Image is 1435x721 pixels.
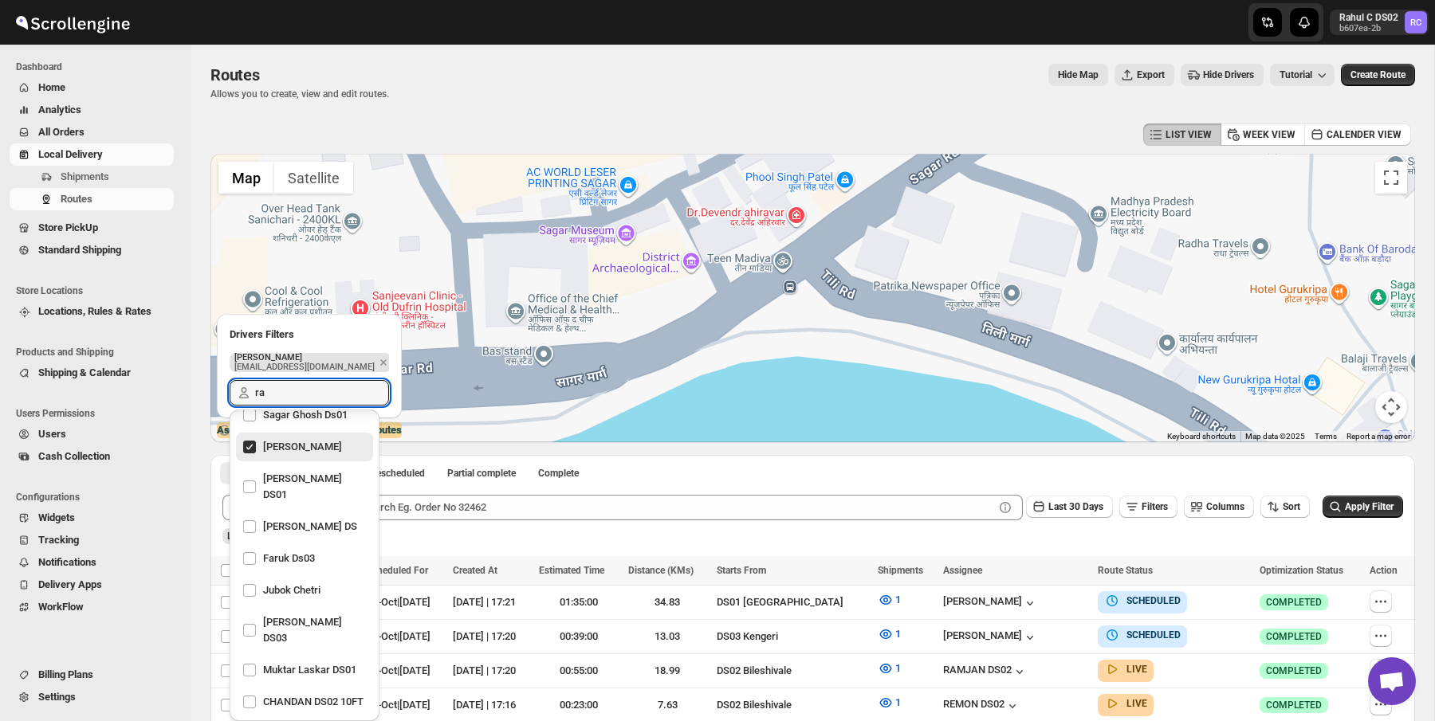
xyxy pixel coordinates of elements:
button: Keyboard shortcuts [1167,431,1236,442]
span: Rescheduled [370,467,425,480]
span: Scheduled For [367,565,428,576]
span: Users [38,428,66,440]
button: SCHEDULED [1104,593,1181,609]
span: Delivery Apps [38,578,102,590]
div: Open chat [1368,657,1416,705]
button: Apply Filter [1323,496,1403,518]
span: COMPLETED [1266,630,1322,643]
span: Products and Shipping [16,346,180,359]
p: Allows you to create, view and edit routes. [210,88,389,100]
button: Widgets [10,507,174,529]
button: Columns [1184,496,1254,518]
button: Cash Collection [10,445,174,468]
button: Last 30 Days [1026,496,1113,518]
span: Shipments [61,170,109,182]
span: Partial complete [447,467,516,480]
span: Sort [1283,501,1300,512]
b: SCHEDULED [1126,595,1181,606]
button: Delivery Apps [10,574,174,596]
button: LIVE [1104,696,1147,711]
button: RAMJAN DS02 [943,664,1028,680]
p: [PERSON_NAME] [234,353,375,362]
button: Routes [10,188,174,210]
span: Export [1137,69,1165,81]
span: Assignee [943,565,982,576]
div: DS02 Bileshivale [717,697,868,713]
p: Rahul C DS02 [1339,11,1398,24]
span: Distance (KMs) [628,565,694,576]
button: Settings [10,686,174,708]
div: 7.63 [628,697,707,713]
p: b607ea-2b [1339,24,1398,33]
li: SANJAY Maneger DS [230,509,379,541]
button: Remove [376,355,391,370]
span: Route Status [1098,565,1153,576]
li: ALIM HUSSAIN DS03 [230,605,379,652]
span: Local Delivery [38,148,103,160]
li: Raj Test [230,429,379,461]
button: Shipping & Calendar [10,362,174,384]
span: Apply Filter [1345,501,1394,512]
button: CALENDER VIEW [1304,123,1411,146]
b: SCHEDULED [1126,629,1181,641]
span: Create Route [1350,69,1406,81]
span: Last 30 Days [1048,501,1103,512]
span: Store PickUp [38,221,98,233]
a: Report a map error [1347,432,1410,441]
div: 00:55:00 [539,663,618,679]
button: Sort [1260,496,1310,518]
input: Search Assignee [255,380,389,406]
span: 1 [895,662,901,674]
span: Home [38,81,65,93]
span: COMPLETED [1266,596,1322,609]
a: Open this area in Google Maps (opens a new window) [214,421,267,442]
button: Hide Drivers [1181,64,1264,86]
span: Hide Map [1058,69,1099,81]
span: Hide Drivers [1203,69,1254,81]
div: 00:39:00 [539,629,618,645]
li: Muktar Laskar DS01 [230,652,379,684]
span: 1 [895,628,901,640]
span: Configurations [16,491,180,504]
div: [DATE] | 17:16 [453,697,529,713]
span: Billing Plans [38,668,93,680]
div: 18.99 [628,663,707,679]
b: LIVE [1126,698,1147,709]
div: 13.03 [628,629,707,645]
span: Dashboard [16,61,180,73]
button: User menu [1330,10,1429,35]
button: REMON DS02 [943,698,1020,714]
li: Ashraf Ali DS01 [230,461,379,509]
button: [PERSON_NAME] [943,595,1038,611]
button: Notifications [10,551,174,574]
li: Sagar Ghosh Ds01 [230,398,379,429]
button: Toggle fullscreen view [1375,162,1407,194]
span: COMPLETED [1266,699,1322,711]
span: Analytics [38,104,81,116]
h2: Drivers Filters [230,327,389,343]
button: Map camera controls [1375,391,1407,423]
button: Filters [1119,496,1177,518]
button: 1 [868,690,910,715]
span: Map data ©2025 [1245,432,1305,441]
span: Routes [61,193,92,205]
li: Jubok Chetri [230,573,379,605]
span: 1 [895,696,901,708]
button: Shipments [10,166,174,188]
span: Routes [210,65,260,84]
span: COMPLETED [1266,664,1322,677]
span: 1 [895,594,901,605]
button: Billing Plans [10,664,174,686]
span: Rahul C DS02 [1405,11,1427,33]
button: [PERSON_NAME] [943,629,1038,645]
span: Last 30 Days [227,531,281,542]
text: RC [1410,18,1421,28]
span: All Orders [38,126,85,138]
span: Shipments [878,565,923,576]
div: [DATE] | 17:21 [453,594,529,610]
button: Locations, Rules & Rates [10,300,174,323]
img: Google [214,421,267,442]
